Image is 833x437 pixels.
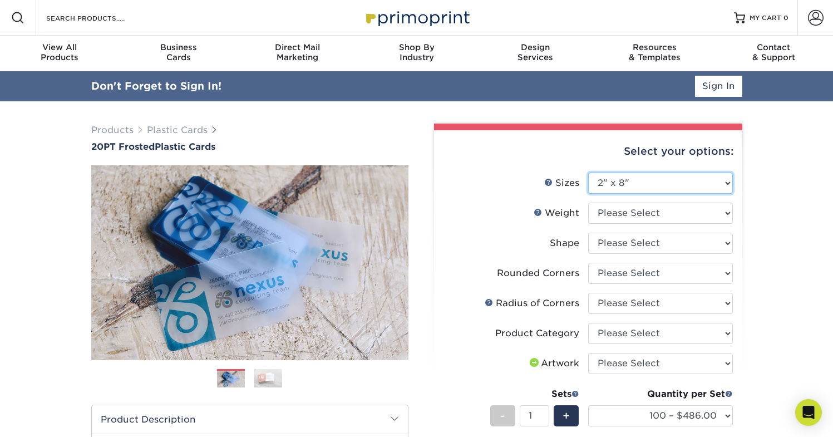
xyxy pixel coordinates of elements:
[217,370,245,389] img: Plastic Cards 01
[91,125,134,135] a: Products
[714,42,833,62] div: & Support
[714,36,833,71] a: Contact& Support
[357,42,476,62] div: Industry
[357,36,476,71] a: Shop ByIndustry
[361,6,472,30] img: Primoprint
[238,36,357,71] a: Direct MailMarketing
[563,407,570,424] span: +
[534,207,579,220] div: Weight
[91,141,408,152] a: 20PT FrostedPlastic Cards
[750,13,781,23] span: MY CART
[783,14,788,22] span: 0
[45,11,154,24] input: SEARCH PRODUCTS.....
[238,42,357,52] span: Direct Mail
[595,42,714,52] span: Resources
[544,176,579,190] div: Sizes
[476,36,595,71] a: DesignServices
[795,399,822,426] div: Open Intercom Messenger
[238,42,357,62] div: Marketing
[91,141,408,152] h1: Plastic Cards
[357,42,476,52] span: Shop By
[588,387,733,401] div: Quantity per Set
[485,297,579,310] div: Radius of Corners
[91,141,155,152] span: 20PT Frosted
[119,42,238,62] div: Cards
[490,387,579,401] div: Sets
[92,405,408,434] h2: Product Description
[147,125,208,135] a: Plastic Cards
[476,42,595,52] span: Design
[550,237,579,250] div: Shape
[476,42,595,62] div: Services
[443,130,733,173] div: Select your options:
[500,407,505,424] span: -
[695,76,742,97] a: Sign In
[91,78,221,94] div: Don't Forget to Sign In!
[254,369,282,388] img: Plastic Cards 02
[119,36,238,71] a: BusinessCards
[3,403,95,433] iframe: Google Customer Reviews
[714,42,833,52] span: Contact
[495,327,579,340] div: Product Category
[497,267,579,280] div: Rounded Corners
[91,153,408,372] img: 20PT Frosted 01
[528,357,579,370] div: Artwork
[595,36,714,71] a: Resources& Templates
[119,42,238,52] span: Business
[595,42,714,62] div: & Templates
